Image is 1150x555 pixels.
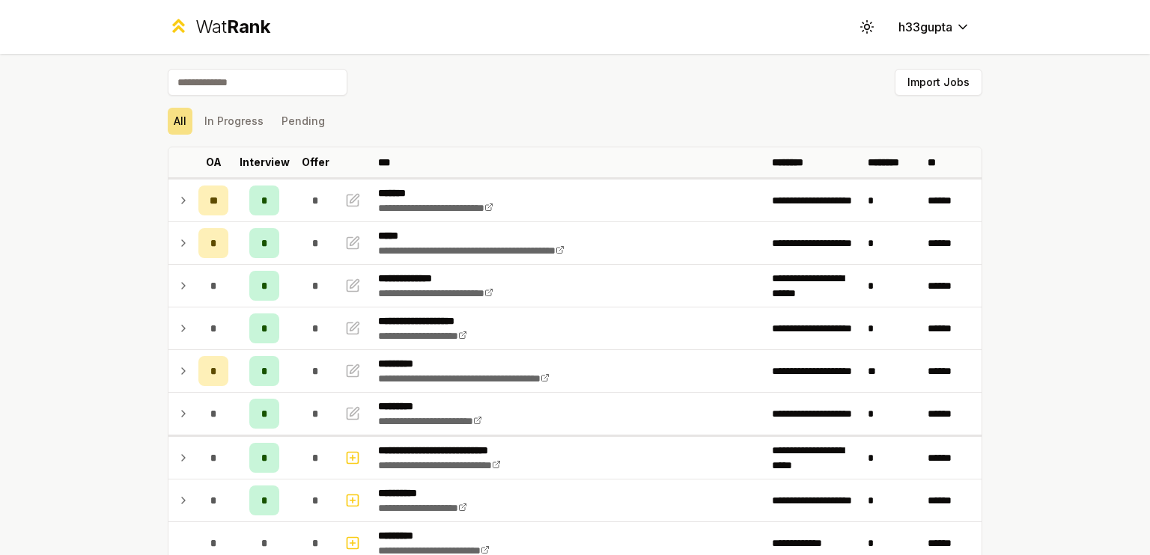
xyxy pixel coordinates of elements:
p: OA [206,155,222,170]
button: In Progress [198,108,270,135]
button: h33gupta [886,13,982,40]
button: Import Jobs [895,69,982,96]
p: Offer [302,155,329,170]
button: Pending [276,108,331,135]
span: Rank [227,16,270,37]
div: Wat [195,15,270,39]
a: WatRank [168,15,270,39]
button: All [168,108,192,135]
p: Interview [240,155,290,170]
span: h33gupta [898,18,952,36]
